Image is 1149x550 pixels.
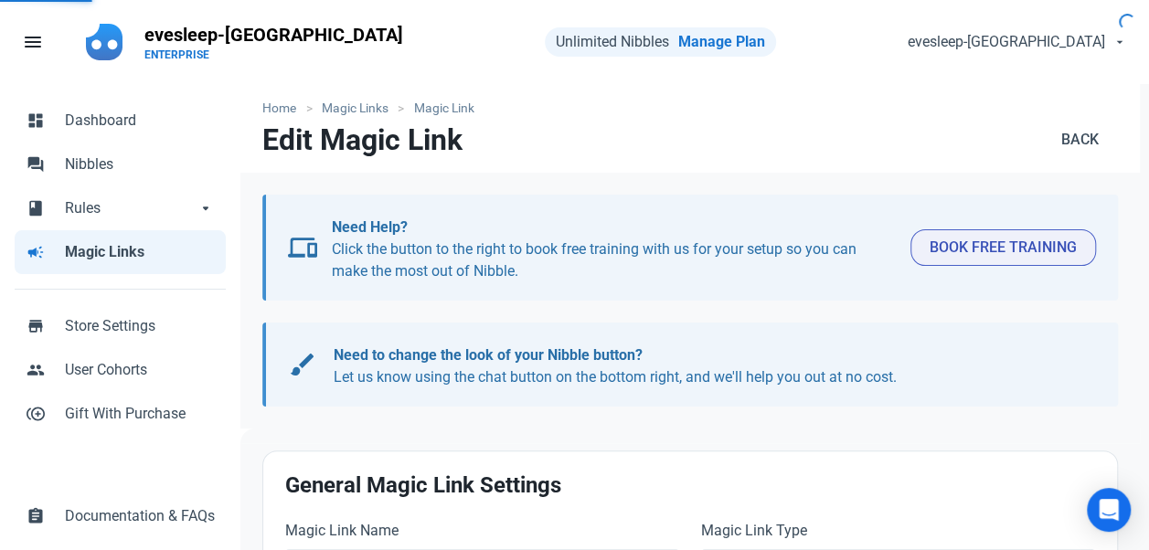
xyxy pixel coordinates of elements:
span: Nibbles [65,153,215,175]
p: Let us know using the chat button on the bottom right, and we'll help you out at no cost. [334,344,1080,388]
button: Book Free Training [910,229,1096,266]
a: Manage Plan [678,33,765,50]
a: campaignMagic Links [15,230,226,274]
a: assignmentDocumentation & FAQs [15,494,226,538]
label: Magic Link Type [701,520,1095,542]
a: control_point_duplicateGift With Purchase [15,392,226,436]
a: peopleUser Cohorts [15,348,226,392]
span: Store Settings [65,315,215,337]
span: arrow_drop_down [197,197,215,216]
h2: General Magic Link Settings [285,473,1095,498]
span: Documentation & FAQs [65,505,215,527]
span: brush [288,350,317,379]
p: evesleep-[GEOGRAPHIC_DATA] [144,22,403,48]
span: Magic Links [65,241,215,263]
label: Magic Link Name [285,520,679,542]
span: book [27,197,45,216]
a: Home [262,99,305,118]
nav: breadcrumbs [240,84,1140,122]
span: Rules [65,197,197,219]
span: menu [22,31,44,53]
span: store [27,315,45,333]
a: Back [1042,122,1118,158]
span: Gift With Purchase [65,403,215,425]
p: Click the button to the right to book free training with us for your setup so you can make the mo... [332,217,896,282]
b: Need to change the look of your Nibble button? [334,346,643,364]
span: Back [1061,131,1099,148]
b: Need Help? [332,218,408,236]
span: devices [288,233,317,262]
span: campaign [27,241,45,259]
a: Magic Links [313,99,399,118]
span: evesleep-[GEOGRAPHIC_DATA] [908,31,1105,53]
a: evesleep-[GEOGRAPHIC_DATA]ENTERPRISE [133,15,414,69]
span: User Cohorts [65,359,215,381]
span: dashboard [27,110,45,128]
div: Open Intercom Messenger [1087,488,1131,532]
span: assignment [27,505,45,524]
span: forum [27,153,45,172]
a: storeStore Settings [15,304,226,348]
a: bookRulesarrow_drop_down [15,186,226,230]
button: evesleep-[GEOGRAPHIC_DATA] [892,24,1138,60]
span: Unlimited Nibbles [556,33,669,50]
h1: Edit Magic Link [262,123,463,156]
span: Dashboard [65,110,215,132]
span: control_point_duplicate [27,403,45,421]
a: dashboardDashboard [15,99,226,143]
a: forumNibbles [15,143,226,186]
p: ENTERPRISE [144,48,403,62]
span: people [27,359,45,377]
span: Book Free Training [930,237,1077,259]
